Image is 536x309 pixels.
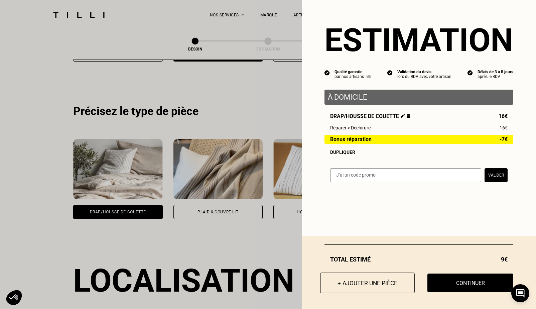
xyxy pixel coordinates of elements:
img: Supprimer [407,114,410,118]
div: Validation du devis [397,70,451,74]
div: Total estimé [324,256,513,263]
button: Continuer [427,274,513,292]
span: 9€ [501,256,508,263]
div: Qualité garantie [334,70,371,74]
span: Bonus réparation [330,136,372,142]
button: Valider [485,168,508,182]
p: À domicile [328,93,510,101]
img: icon list info [467,70,473,76]
img: icon list info [387,70,393,76]
button: + Ajouter une pièce [320,273,415,293]
span: Drap/Housse de couette [330,113,410,119]
span: Réparer > Déchirure [330,125,371,130]
span: 16€ [499,113,508,119]
span: -7€ [500,136,508,142]
div: Dupliquer [330,149,508,155]
span: 16€ [500,125,508,130]
img: icon list info [324,70,330,76]
img: Éditer [401,114,405,118]
div: Délais de 3 à 5 jours [478,70,513,74]
section: Estimation [324,21,513,59]
input: J‘ai un code promo [330,168,481,182]
div: lors du RDV avec votre artisan [397,74,451,79]
div: après le RDV [478,74,513,79]
div: par nos artisans Tilli [334,74,371,79]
